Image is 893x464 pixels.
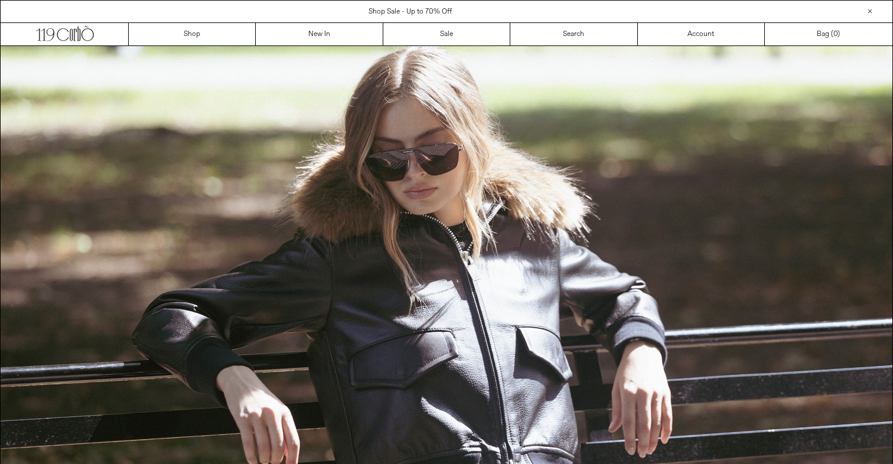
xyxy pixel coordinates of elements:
[765,23,892,45] a: Bag ()
[129,23,256,45] a: Shop
[510,23,637,45] a: Search
[833,30,837,39] span: 0
[383,23,510,45] a: Sale
[369,7,452,17] a: Shop Sale - Up to 70% Off
[638,23,765,45] a: Account
[833,29,840,40] span: )
[256,23,383,45] a: New In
